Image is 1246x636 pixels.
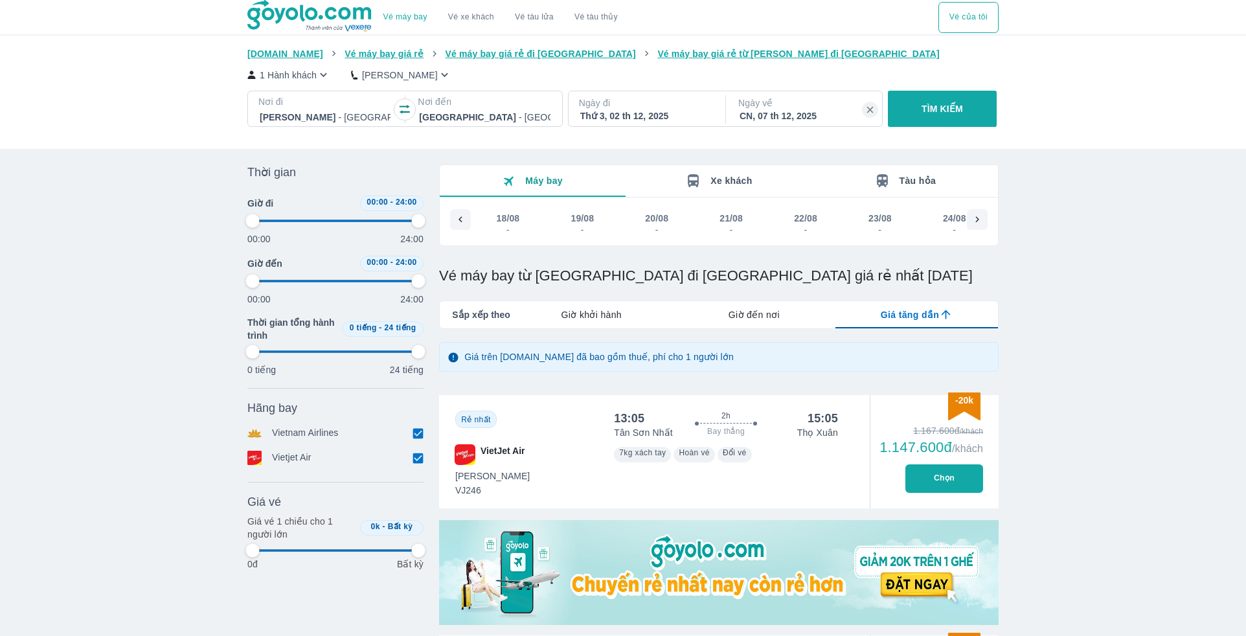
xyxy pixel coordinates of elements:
div: 13:05 [614,411,644,426]
p: Tân Sơn Nhất [614,426,673,439]
img: media-0 [439,520,999,625]
img: discount [948,392,980,420]
button: TÌM KIẾM [888,91,996,127]
span: -20k [955,395,973,405]
span: [PERSON_NAME] [455,470,530,483]
span: VietJet Air [481,444,525,465]
p: 00:00 [247,233,271,245]
p: 24:00 [400,293,424,306]
p: Nơi đến [418,95,551,108]
p: 24:00 [400,233,424,245]
span: 0 tiếng [350,323,377,332]
a: Vé máy bay [383,12,427,22]
div: 24/08 [943,212,966,225]
span: Sắp xếp theo [452,308,510,321]
h1: Vé máy bay từ [GEOGRAPHIC_DATA] đi [GEOGRAPHIC_DATA] giá rẻ nhất [DATE] [439,267,999,285]
span: 00:00 [367,258,388,267]
span: Giờ khởi hành [561,308,622,321]
div: 20/08 [645,212,668,225]
span: 00:00 [367,198,388,207]
button: Chọn [905,464,983,493]
span: 0k [371,522,380,531]
span: Giá tăng dần [881,308,939,321]
p: [PERSON_NAME] [362,69,438,82]
div: - [646,225,668,235]
p: Bất kỳ [397,558,424,571]
div: 18/08 [497,212,520,225]
div: CN, 07 th 12, 2025 [740,109,870,122]
span: Máy bay [525,176,563,186]
div: choose transportation mode [373,2,628,33]
span: Thời gian [247,165,296,180]
div: lab API tabs example [510,301,998,328]
p: Nơi đi [258,95,392,108]
span: - [379,323,381,332]
button: Vé tàu thủy [564,2,628,33]
span: Bất kỳ [388,522,413,531]
span: Giá vé [247,494,281,510]
span: - [383,522,385,531]
div: - [497,225,519,235]
span: Vé máy bay giá rẻ đi [GEOGRAPHIC_DATA] [446,49,636,59]
p: Thọ Xuân [797,426,838,439]
p: TÌM KIẾM [922,102,963,115]
span: Rẻ nhất [461,415,490,424]
a: Vé tàu lửa [504,2,564,33]
p: Vietnam Airlines [272,426,339,440]
p: Giá vé 1 chiều cho 1 người lớn [247,515,355,541]
span: Giờ đến nơi [729,308,780,321]
div: 1.147.600đ [879,440,983,455]
div: choose transportation mode [938,2,999,33]
p: 0 tiếng [247,363,276,376]
span: /khách [952,443,983,454]
p: Giá trên [DOMAIN_NAME] đã bao gồm thuế, phí cho 1 người lớn [464,350,734,363]
div: 15:05 [808,411,838,426]
p: 1 Hành khách [260,69,317,82]
span: 24:00 [396,198,417,207]
span: Thời gian tổng hành trình [247,316,337,342]
span: 7kg xách tay [619,448,666,457]
span: Hãng bay [247,400,297,416]
span: [DOMAIN_NAME] [247,49,323,59]
p: 00:00 [247,293,271,306]
div: - [869,225,891,235]
span: 24:00 [396,258,417,267]
div: 1.167.600đ [879,424,983,437]
div: 23/08 [868,212,892,225]
div: Thứ 3, 02 th 12, 2025 [580,109,711,122]
a: Vé xe khách [448,12,494,22]
button: [PERSON_NAME] [351,68,451,82]
div: - [571,225,593,235]
img: VJ [455,444,475,465]
div: scrollable day and price [471,209,967,238]
div: - [720,225,742,235]
p: 24 tiếng [390,363,424,376]
span: Xe khách [710,176,752,186]
button: Vé của tôi [938,2,999,33]
span: - [391,258,393,267]
div: 19/08 [571,212,594,225]
span: 24 tiếng [385,323,416,332]
p: Ngày về [738,97,872,109]
button: 1 Hành khách [247,68,330,82]
p: Vietjet Air [272,451,311,465]
div: 21/08 [719,212,743,225]
span: Giờ đi [247,197,273,210]
span: Hoàn vé [679,448,710,457]
div: - [795,225,817,235]
div: - [944,225,966,235]
p: 0đ [247,558,258,571]
span: Giờ đến [247,257,282,270]
span: Đổi vé [723,448,747,457]
span: Tàu hỏa [900,176,936,186]
div: 22/08 [794,212,817,225]
span: Vé máy bay giá rẻ từ [PERSON_NAME] đi [GEOGRAPHIC_DATA] [657,49,940,59]
span: - [391,198,393,207]
span: Vé máy bay giá rẻ [345,49,424,59]
p: Ngày đi [579,97,712,109]
span: 2h [721,411,731,421]
span: VJ246 [455,484,530,497]
nav: breadcrumb [247,47,999,60]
